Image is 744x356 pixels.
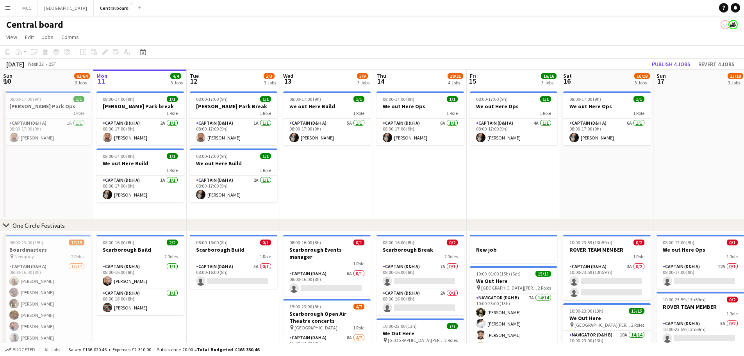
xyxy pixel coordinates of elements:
app-job-card: 08:00-17:00 (9h)1/1[PERSON_NAME] Park break1 RoleCaptain (D&H A)2A1/108:00-17:00 (9h)[PERSON_NAME] [96,91,184,145]
span: 1 Role [446,110,458,116]
span: 15:00-23:00 (8h) [289,304,321,309]
button: [GEOGRAPHIC_DATA] [38,0,94,16]
div: [DATE] [6,60,24,68]
span: 13 [282,77,293,86]
app-job-card: 08:00-17:00 (9h)1/1We out Here Ops1 RoleCaptain (D&H A)6A1/108:00-17:00 (9h)[PERSON_NAME] [376,91,464,145]
app-job-card: 08:00-16:00 (8h)0/1Scarborough Events manager1 RoleCaptain (D&H A)6A0/108:00-16:00 (8h) [283,235,371,296]
span: 10 [2,77,12,86]
h3: We out Here Build [96,160,184,167]
span: 08:00-17:00 (9h) [103,153,134,159]
div: 08:00-17:00 (9h)1/1We out Here Ops1 RoleCaptain (D&H A)6A1/108:00-17:00 (9h)[PERSON_NAME] [563,91,651,145]
span: 1/1 [260,96,271,102]
span: [GEOGRAPHIC_DATA] [294,325,337,331]
span: 08:00-17:00 (9h) [196,96,228,102]
span: 1 Role [726,311,738,317]
h3: Scarborough Build [96,246,184,253]
h3: [PERSON_NAME] Park Ops [3,103,91,110]
span: 2 Roles [71,254,84,259]
div: 3 Jobs [541,80,556,86]
div: 08:00-16:00 (8h)0/1Scarborough Build1 RoleCaptain (D&H A)5A0/108:00-16:00 (8h) [190,235,277,289]
button: Central board [94,0,135,16]
div: 3 Jobs [264,80,276,86]
div: 3 Jobs [635,80,649,86]
span: 2 Roles [444,254,458,259]
span: 61/64 [74,73,90,79]
span: 5/9 [357,73,368,79]
span: 08:00-17:00 (9h) [289,96,321,102]
span: Sun [3,72,12,79]
span: 1/1 [167,153,178,159]
span: 10:00-23:00 (13h) [383,323,417,329]
span: 1/1 [447,96,458,102]
span: 14 [375,77,386,86]
span: 7/7 [447,323,458,329]
app-job-card: 08:00-17:00 (9h)1/1[PERSON_NAME] Park Ops1 RoleCaptain (D&H A)1A1/108:00-17:00 (9h)[PERSON_NAME] [3,91,91,145]
span: 0/2 [447,240,458,245]
span: 08:00-17:00 (9h) [103,96,134,102]
h3: ROVER TEAM MEMBER [563,246,651,253]
span: Jobs [42,34,54,41]
h3: [PERSON_NAME] Park break [96,103,184,110]
h3: We Out Here [470,277,557,284]
div: Salary £166 020.46 + Expenses £2 310.00 + Subsistence £0.00 = [68,347,259,352]
span: 08:00-23:00 (15h) [9,240,43,245]
span: Wed [283,72,293,79]
span: 2 Roles [631,322,644,328]
app-card-role: Captain (D&H A)1A1/108:00-17:00 (9h)[PERSON_NAME] [190,119,277,145]
span: 1/1 [167,96,178,102]
span: 2 Roles [164,254,178,259]
span: 1 Role [353,110,364,116]
span: 1 Role [633,254,644,259]
span: 4/4 [170,73,181,79]
h3: We out Here Ops [563,103,651,110]
span: 10:00-01:00 (15h) (Sat) [476,271,521,277]
app-job-card: 08:00-16:00 (8h)2/2Scarborough Build2 RolesCaptain (D&H A)1/108:00-16:00 (8h)[PERSON_NAME]Captain... [96,235,184,315]
span: Edit [25,34,34,41]
span: 15 [469,77,476,86]
span: 0/1 [727,240,738,245]
span: 08:00-17:00 (9h) [196,153,228,159]
app-card-role: Captain (D&H A)12A0/108:00-17:00 (9h) [657,262,744,289]
span: 08:00-17:00 (9h) [383,96,414,102]
span: 08:00-16:00 (8h) [289,240,321,245]
h1: Central board [6,19,63,30]
div: One Circle Festivals [12,222,65,229]
span: 1 Role [260,110,271,116]
app-card-role: Captain (D&H A)1/108:00-16:00 (8h)[PERSON_NAME] [96,289,184,315]
app-job-card: New job [470,235,557,263]
span: 2/2 [167,240,178,245]
app-job-card: 08:00-17:00 (9h)1/1we out Here Build1 RoleCaptain (D&H A)5A1/108:00-17:00 (9h)[PERSON_NAME] [283,91,371,145]
span: 16 [562,77,572,86]
div: 3 Jobs [357,80,369,86]
span: Mon [96,72,107,79]
span: 4/7 [353,304,364,309]
span: [GEOGRAPHIC_DATA][PERSON_NAME] [GEOGRAPHIC_DATA] [388,337,444,343]
div: 08:00-17:00 (9h)1/1[PERSON_NAME] Park Break1 RoleCaptain (D&H A)1A1/108:00-17:00 (9h)[PERSON_NAME] [190,91,277,145]
span: Budgeted [12,347,35,352]
div: 3 Jobs [728,80,743,86]
button: Publish 4 jobs [649,59,694,69]
span: Comms [61,34,79,41]
span: 15/15 [629,308,644,314]
span: 16/16 [541,73,557,79]
span: 1 Role [166,110,178,116]
app-card-role: Captain (D&H A)1/108:00-16:00 (8h)[PERSON_NAME] [96,262,184,289]
span: 08:00-17:00 (9h) [9,96,41,102]
span: 1 Role [73,110,84,116]
h3: Scarborough Open Air Theatre concerts [283,310,371,324]
span: 2 Roles [538,285,551,291]
app-card-role: Captain (D&H A)2A0/108:00-16:00 (8h) [376,289,464,315]
span: All jobs [43,347,62,352]
span: [GEOGRAPHIC_DATA][PERSON_NAME] [GEOGRAPHIC_DATA] [575,322,631,328]
app-card-role: Captain (D&H A)2A1/108:00-17:00 (9h)[PERSON_NAME] [190,176,277,202]
span: 08:00-17:00 (9h) [476,96,508,102]
span: 1 Role [633,110,644,116]
span: 10:00-23:00 (13h) [569,308,603,314]
span: 08:00-17:00 (9h) [663,240,694,245]
span: 17 [655,77,666,86]
span: 0/2 [727,297,738,302]
h3: We out Here Ops [376,103,464,110]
